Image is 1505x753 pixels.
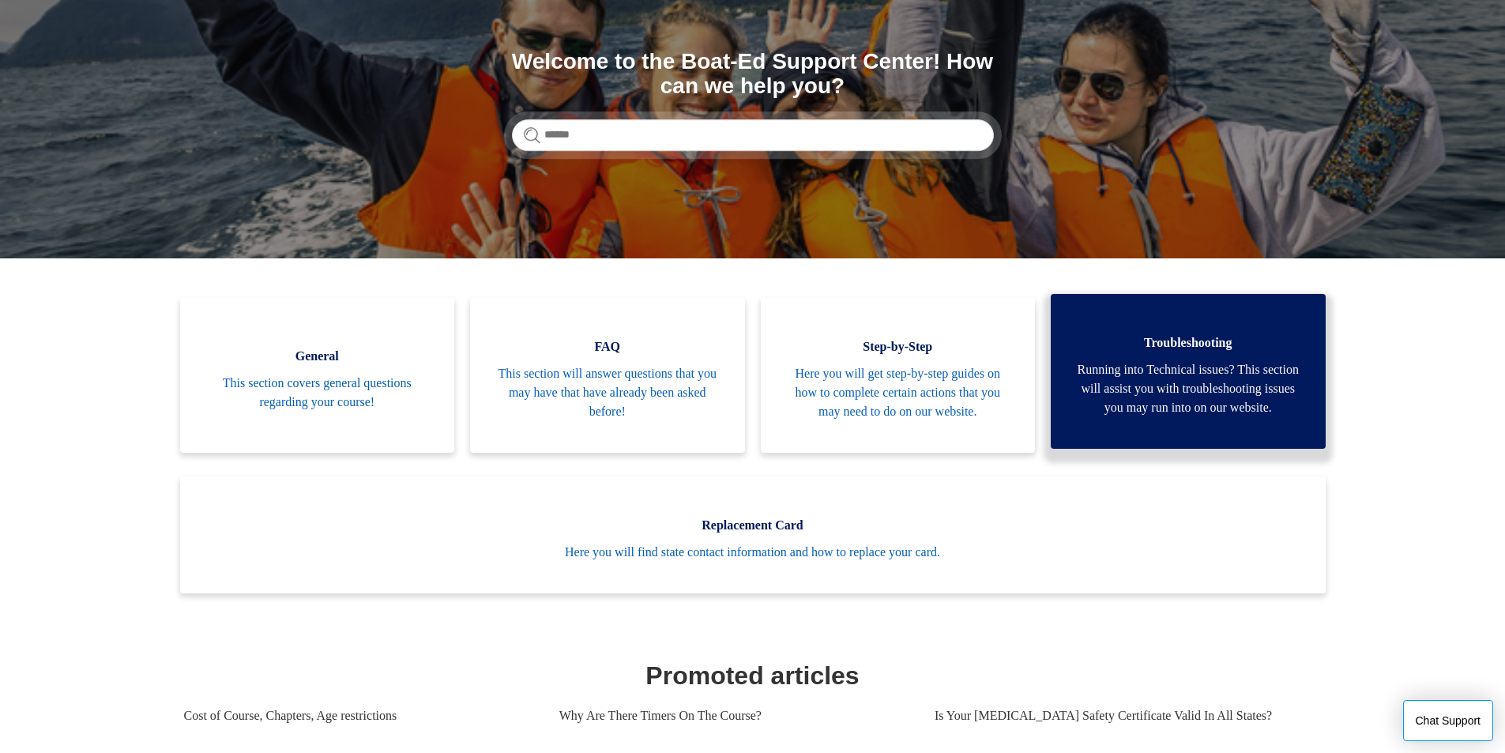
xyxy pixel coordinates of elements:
[204,543,1302,562] span: Here you will find state contact information and how to replace your card.
[184,657,1322,695] h1: Promoted articles
[1074,333,1302,352] span: Troubleshooting
[784,364,1012,421] span: Here you will get step-by-step guides on how to complete certain actions that you may need to do ...
[204,374,431,412] span: This section covers general questions regarding your course!
[184,695,536,737] a: Cost of Course, Chapters, Age restrictions
[180,476,1326,593] a: Replacement Card Here you will find state contact information and how to replace your card.
[761,298,1036,453] a: Step-by-Step Here you will get step-by-step guides on how to complete certain actions that you ma...
[204,347,431,366] span: General
[470,298,745,453] a: FAQ This section will answer questions that you may have that have already been asked before!
[1051,294,1326,449] a: Troubleshooting Running into Technical issues? This section will assist you with troubleshooting ...
[512,50,994,99] h1: Welcome to the Boat-Ed Support Center! How can we help you?
[1403,700,1494,741] button: Chat Support
[494,337,721,356] span: FAQ
[512,119,994,151] input: Search
[204,516,1302,535] span: Replacement Card
[935,695,1310,737] a: Is Your [MEDICAL_DATA] Safety Certificate Valid In All States?
[784,337,1012,356] span: Step-by-Step
[494,364,721,421] span: This section will answer questions that you may have that have already been asked before!
[180,298,455,453] a: General This section covers general questions regarding your course!
[1074,360,1302,417] span: Running into Technical issues? This section will assist you with troubleshooting issues you may r...
[559,695,911,737] a: Why Are There Timers On The Course?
